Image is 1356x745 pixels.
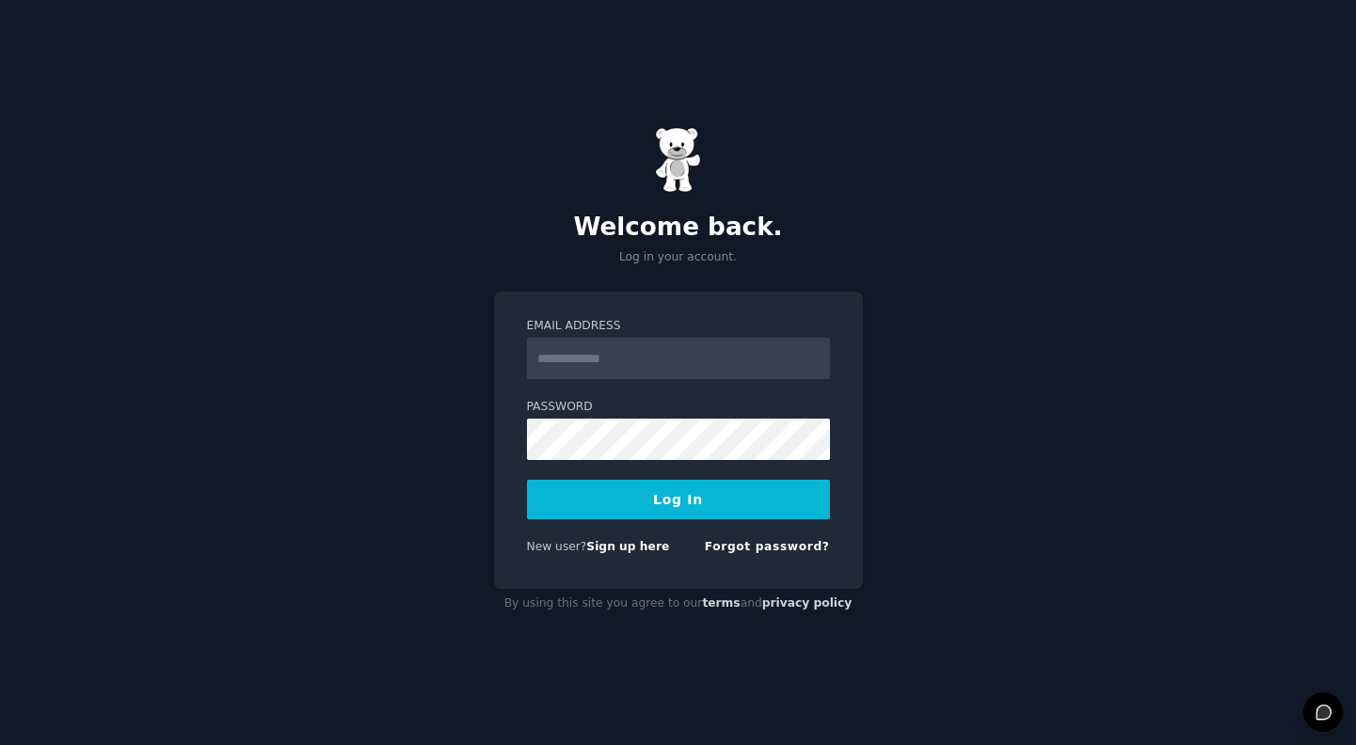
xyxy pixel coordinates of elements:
[494,589,863,619] div: By using this site you agree to our and
[705,540,830,553] a: Forgot password?
[494,213,863,243] h2: Welcome back.
[702,596,740,610] a: terms
[655,127,702,193] img: Gummy Bear
[527,540,587,553] span: New user?
[527,480,830,519] button: Log In
[494,249,863,266] p: Log in your account.
[762,596,853,610] a: privacy policy
[527,399,830,416] label: Password
[586,540,669,553] a: Sign up here
[527,318,830,335] label: Email Address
